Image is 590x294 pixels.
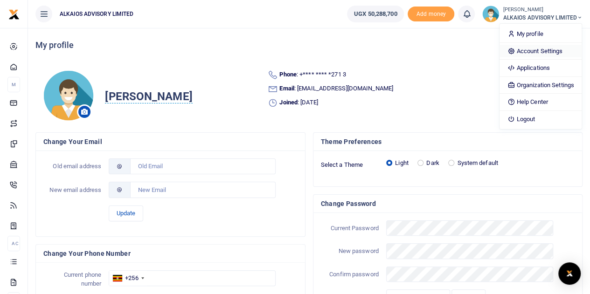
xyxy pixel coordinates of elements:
a: profile-user [PERSON_NAME] ALKAIOS ADVISORY LIMITED [482,6,583,22]
b: Email [279,85,294,92]
h4: My profile [35,40,583,50]
a: Add money [408,10,454,17]
h4: Theme Preferences [321,137,575,147]
li: : [DATE] [268,98,575,108]
img: profile-user [482,6,499,22]
a: logo-small logo-large logo-large [8,10,20,17]
label: Select a Theme [317,160,382,170]
a: My profile [500,27,581,41]
small: [PERSON_NAME] [503,6,583,14]
li: Ac [7,236,20,251]
span: UGX 50,288,700 [354,9,397,19]
h4: Change your email [43,137,298,147]
label: New password [317,246,382,256]
span: [PERSON_NAME] [105,90,192,103]
a: Account Settings [500,45,581,58]
span: ALKAIOS ADVISORY LIMITED [56,10,137,18]
h4: Change Password [321,198,575,209]
a: UGX 50,288,700 [347,6,404,22]
a: Help Center [500,96,581,109]
input: Old Email [130,158,276,174]
li: M [7,77,20,92]
li: Toup your wallet [408,7,454,22]
div: Open Intercom Messenger [558,262,581,285]
input: New Email [130,182,276,198]
a: Logout [500,113,581,126]
div: +256 [125,273,138,283]
label: Dark [426,158,439,168]
label: System default [457,158,498,168]
label: Current Password [317,224,382,233]
h4: Change your phone number [43,248,298,259]
span: Add money [408,7,454,22]
li: : [EMAIL_ADDRESS][DOMAIN_NAME] [268,84,575,94]
label: Light [395,158,409,168]
label: Old email address [40,162,105,171]
li: Wallet ballance [343,6,408,22]
div: Uganda: +256 [109,271,146,286]
label: Current phone number [40,270,105,288]
img: logo-small [8,9,20,20]
a: Applications [500,62,581,75]
button: Update [109,205,143,221]
b: Phone [279,71,297,78]
label: New email address [40,185,105,195]
a: Organization Settings [500,79,581,92]
b: Joined [279,99,298,106]
label: Confirm password [317,270,382,279]
span: ALKAIOS ADVISORY LIMITED [503,14,583,22]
